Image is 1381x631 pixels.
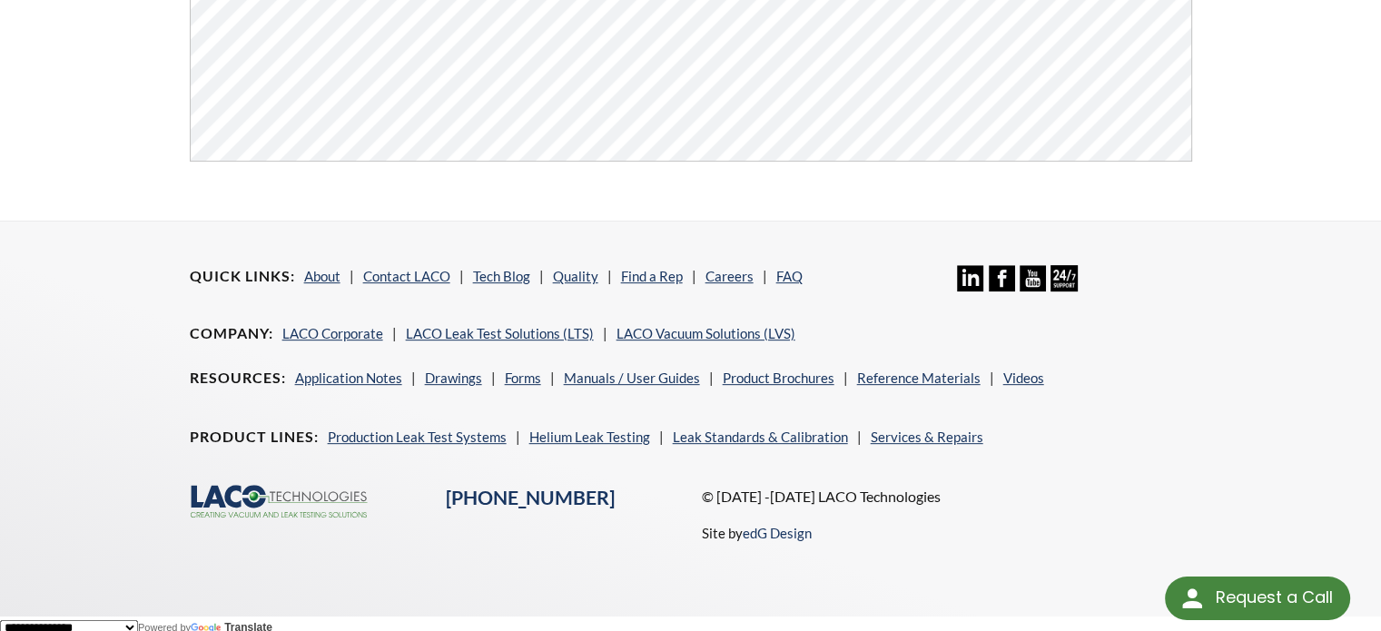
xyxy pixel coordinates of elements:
[295,370,402,386] a: Application Notes
[564,370,700,386] a: Manuals / User Guides
[553,268,598,284] a: Quality
[617,325,795,341] a: LACO Vacuum Solutions (LVS)
[282,325,383,341] a: LACO Corporate
[505,370,541,386] a: Forms
[673,429,848,445] a: Leak Standards & Calibration
[425,370,482,386] a: Drawings
[190,267,295,286] h4: Quick Links
[529,429,650,445] a: Helium Leak Testing
[871,429,983,445] a: Services & Repairs
[304,268,340,284] a: About
[1178,584,1207,613] img: round button
[446,486,615,509] a: [PHONE_NUMBER]
[723,370,834,386] a: Product Brochures
[406,325,594,341] a: LACO Leak Test Solutions (LTS)
[621,268,683,284] a: Find a Rep
[1003,370,1044,386] a: Videos
[363,268,450,284] a: Contact LACO
[776,268,803,284] a: FAQ
[190,428,319,447] h4: Product Lines
[701,522,811,544] p: Site by
[190,324,273,343] h4: Company
[1165,577,1350,620] div: Request a Call
[1215,577,1332,618] div: Request a Call
[705,268,754,284] a: Careers
[1051,265,1077,291] img: 24/7 Support Icon
[190,369,286,388] h4: Resources
[701,485,1191,508] p: © [DATE] -[DATE] LACO Technologies
[857,370,981,386] a: Reference Materials
[473,268,530,284] a: Tech Blog
[742,525,811,541] a: edG Design
[1051,278,1077,294] a: 24/7 Support
[328,429,507,445] a: Production Leak Test Systems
